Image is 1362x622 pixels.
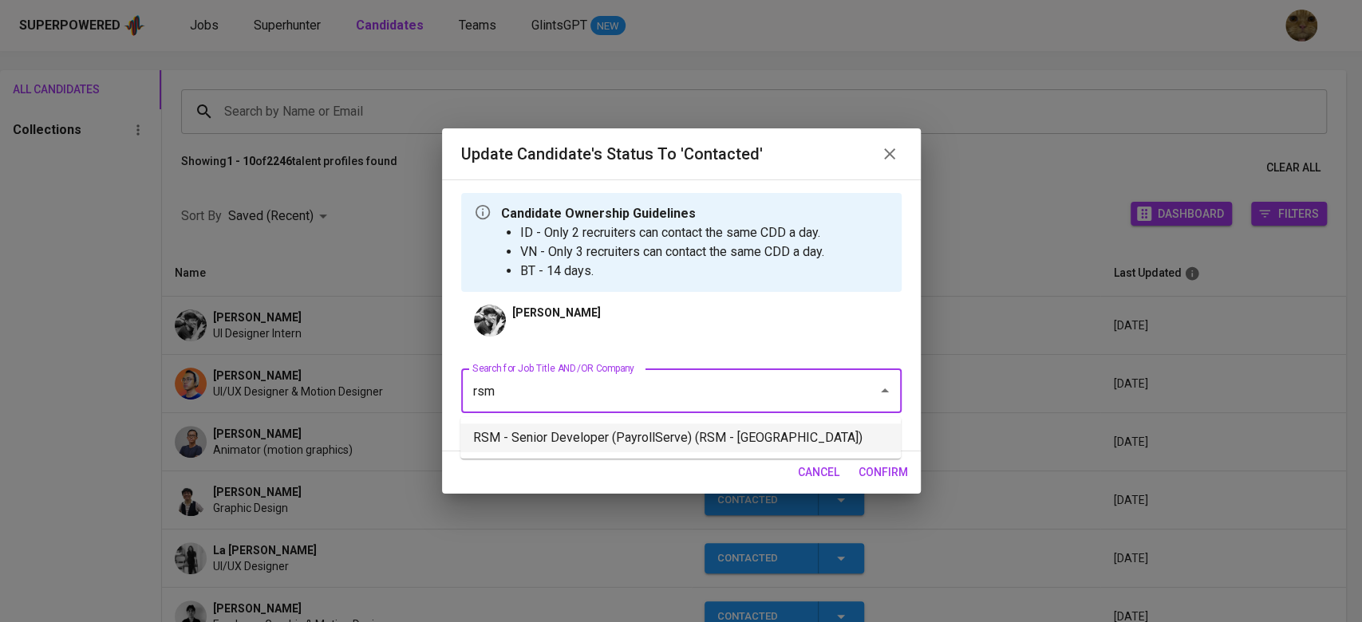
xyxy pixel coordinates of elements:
h6: Update Candidate's Status to 'Contacted' [461,141,763,167]
span: cancel [798,463,839,482]
span: confirm [859,463,908,482]
button: confirm [852,458,914,487]
li: ID - Only 2 recruiters can contact the same CDD a day. [520,223,824,242]
img: 72a2283711c3b5a6f6ef222aef65450c.png [474,305,506,337]
button: cancel [792,458,846,487]
p: Candidate Ownership Guidelines [501,204,824,223]
li: RSM - Senior Developer (PayrollServe) (RSM - [GEOGRAPHIC_DATA]) [460,423,901,452]
li: BT - 14 days. [520,262,824,281]
li: VN - Only 3 recruiters can contact the same CDD a day. [520,242,824,262]
button: Close [874,380,896,402]
p: [PERSON_NAME] [512,305,601,321]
